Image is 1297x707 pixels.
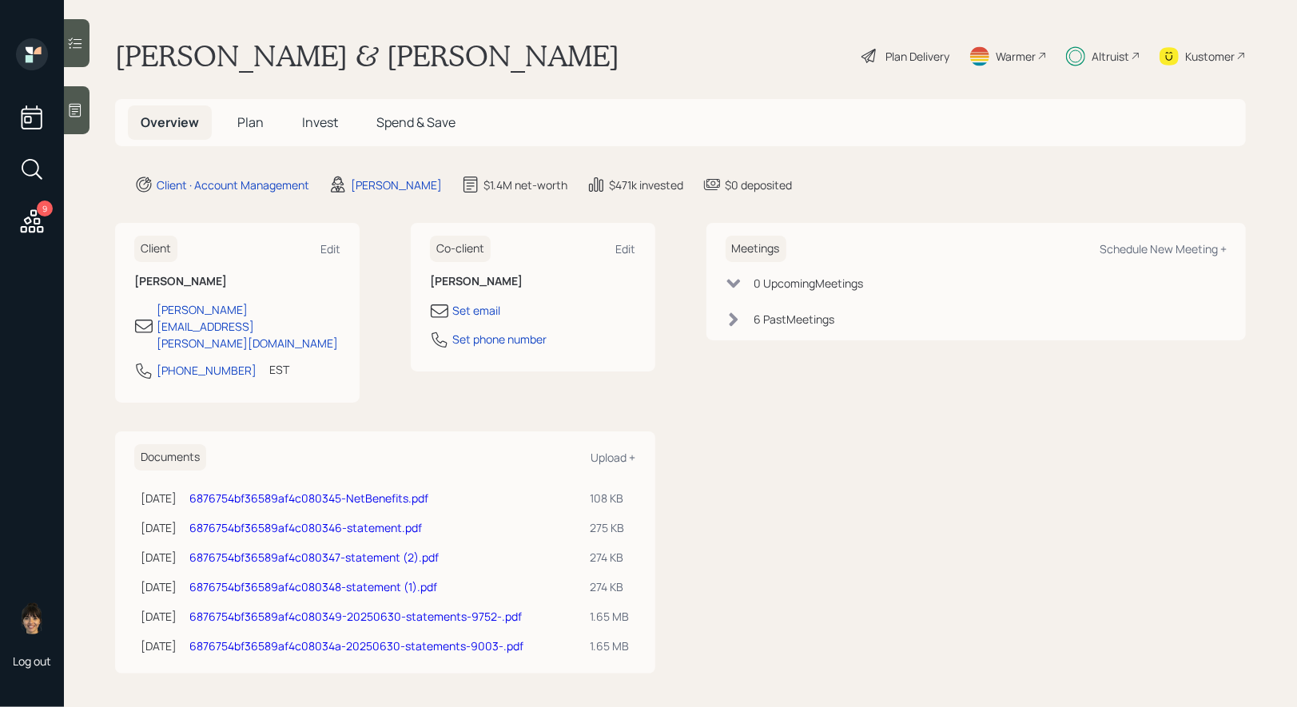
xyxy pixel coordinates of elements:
[134,444,206,471] h6: Documents
[452,302,500,319] div: Set email
[189,550,439,565] a: 6876754bf36589af4c080347-statement (2).pdf
[189,579,437,594] a: 6876754bf36589af4c080348-statement (1).pdf
[754,311,835,328] div: 6 Past Meeting s
[430,275,636,288] h6: [PERSON_NAME]
[134,275,340,288] h6: [PERSON_NAME]
[13,653,51,669] div: Log out
[885,48,949,65] div: Plan Delivery
[16,602,48,634] img: treva-nostdahl-headshot.png
[609,177,683,193] div: $471k invested
[591,608,630,625] div: 1.65 MB
[1185,48,1235,65] div: Kustomer
[591,549,630,566] div: 274 KB
[189,491,428,506] a: 6876754bf36589af4c080345-NetBenefits.pdf
[237,113,264,131] span: Plan
[1092,48,1129,65] div: Altruist
[157,177,309,193] div: Client · Account Management
[1100,241,1227,256] div: Schedule New Meeting +
[141,549,177,566] div: [DATE]
[725,177,792,193] div: $0 deposited
[141,113,199,131] span: Overview
[483,177,567,193] div: $1.4M net-worth
[141,490,177,506] div: [DATE]
[452,331,547,348] div: Set phone number
[996,48,1036,65] div: Warmer
[157,362,257,379] div: [PHONE_NUMBER]
[189,638,523,653] a: 6876754bf36589af4c08034a-20250630-statements-9003-.pdf
[591,519,630,536] div: 275 KB
[591,490,630,506] div: 108 KB
[376,113,456,131] span: Spend & Save
[141,608,177,625] div: [DATE]
[591,578,630,595] div: 274 KB
[351,177,442,193] div: [PERSON_NAME]
[115,38,619,73] h1: [PERSON_NAME] & [PERSON_NAME]
[141,578,177,595] div: [DATE]
[616,241,636,256] div: Edit
[189,609,522,624] a: 6876754bf36589af4c080349-20250630-statements-9752-.pdf
[726,236,786,262] h6: Meetings
[591,637,630,654] div: 1.65 MB
[430,236,491,262] h6: Co-client
[134,236,177,262] h6: Client
[754,275,864,292] div: 0 Upcoming Meeting s
[320,241,340,256] div: Edit
[141,637,177,654] div: [DATE]
[157,301,340,352] div: [PERSON_NAME][EMAIL_ADDRESS][PERSON_NAME][DOMAIN_NAME]
[141,519,177,536] div: [DATE]
[591,450,636,465] div: Upload +
[189,520,422,535] a: 6876754bf36589af4c080346-statement.pdf
[302,113,338,131] span: Invest
[37,201,53,216] div: 9
[269,361,289,378] div: EST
